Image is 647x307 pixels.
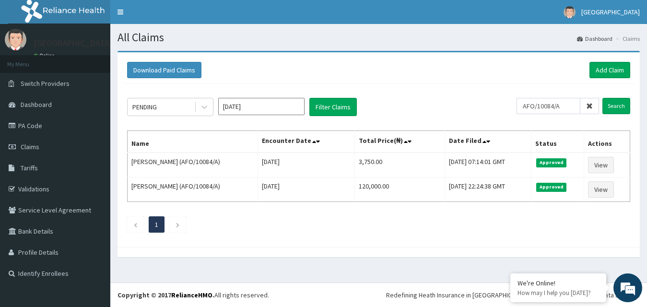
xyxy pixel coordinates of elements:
button: Download Paid Claims [127,62,201,78]
span: Switch Providers [21,79,70,88]
p: [GEOGRAPHIC_DATA] [34,39,113,47]
th: Total Price(₦) [355,131,445,153]
a: View [588,157,614,173]
td: 3,750.00 [355,153,445,177]
span: Tariffs [21,164,38,172]
a: Page 1 is your current page [155,220,158,229]
th: Name [128,131,258,153]
p: How may I help you today? [518,289,599,297]
a: RelianceHMO [171,291,212,299]
input: Search [602,98,630,114]
td: [DATE] 22:24:38 GMT [445,177,531,202]
td: [PERSON_NAME] (AFO/10084/A) [128,153,258,177]
th: Status [531,131,584,153]
a: Add Claim [589,62,630,78]
a: Dashboard [577,35,612,43]
a: View [588,181,614,198]
th: Actions [584,131,630,153]
td: [DATE] [258,153,355,177]
input: Search by HMO ID [517,98,580,114]
td: [DATE] [258,177,355,202]
input: Select Month and Year [218,98,305,115]
div: PENDING [132,102,157,112]
strong: Copyright © 2017 . [118,291,214,299]
a: Online [34,52,57,59]
a: Next page [176,220,180,229]
span: [GEOGRAPHIC_DATA] [581,8,640,16]
img: User Image [5,29,26,50]
td: 120,000.00 [355,177,445,202]
li: Claims [613,35,640,43]
span: Claims [21,142,39,151]
th: Encounter Date [258,131,355,153]
th: Date Filed [445,131,531,153]
div: Redefining Heath Insurance in [GEOGRAPHIC_DATA] using Telemedicine and Data Science! [386,290,640,300]
span: Approved [536,183,566,191]
div: We're Online! [518,279,599,287]
td: [DATE] 07:14:01 GMT [445,153,531,177]
span: Dashboard [21,100,52,109]
img: User Image [564,6,576,18]
button: Filter Claims [309,98,357,116]
a: Previous page [133,220,138,229]
footer: All rights reserved. [110,283,647,307]
span: Approved [536,158,566,167]
h1: All Claims [118,31,640,44]
td: [PERSON_NAME] (AFO/10084/A) [128,177,258,202]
